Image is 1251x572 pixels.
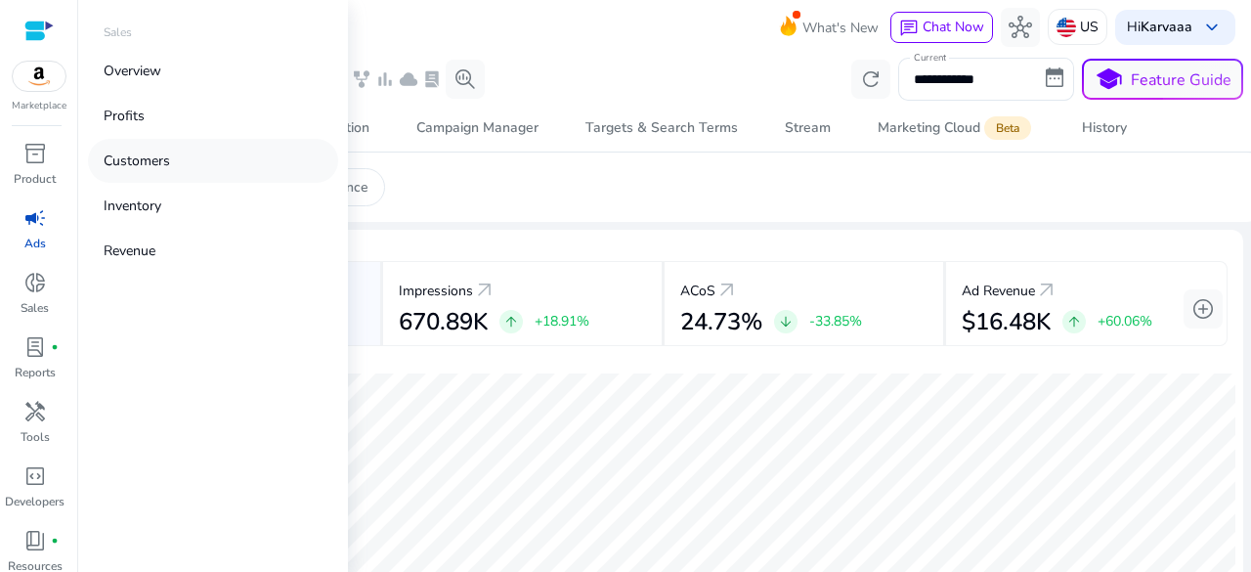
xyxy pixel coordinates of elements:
b: Karvaaa [1141,18,1192,36]
span: chat [899,19,919,38]
button: add_circle [1184,289,1223,329]
a: arrow_outward [473,279,496,302]
span: school [1095,66,1123,94]
button: refresh [851,60,890,99]
p: Ad Revenue [962,281,1035,301]
p: +60.06% [1098,315,1152,329]
img: us.svg [1057,18,1076,37]
div: History [1082,121,1127,135]
a: arrow_outward [715,279,739,302]
span: donut_small [23,271,47,294]
span: arrow_downward [778,314,794,330]
p: Product [14,170,56,188]
div: Marketing Cloud [878,120,1035,136]
span: Beta [984,116,1031,140]
h2: $16.48K [962,308,1051,336]
span: hub [1009,16,1032,39]
span: bar_chart [375,69,395,89]
span: cloud [399,69,418,89]
p: Customers [104,151,170,171]
p: -33.85% [809,315,862,329]
span: family_history [352,69,371,89]
p: Marketplace [12,99,66,113]
p: Inventory [104,196,161,216]
span: arrow_upward [503,314,519,330]
button: schoolFeature Guide [1082,59,1243,100]
button: search_insights [446,60,485,99]
p: Feature Guide [1131,68,1231,92]
p: Reports [15,364,56,381]
p: Tools [21,428,50,446]
p: +18.91% [535,315,589,329]
p: Developers [5,493,65,510]
p: US [1080,10,1099,44]
span: book_4 [23,529,47,552]
p: Revenue [104,241,155,261]
p: Hi [1127,21,1192,34]
span: lab_profile [422,69,442,89]
h2: 24.73% [680,308,762,336]
span: inventory_2 [23,142,47,165]
span: keyboard_arrow_down [1200,16,1224,39]
p: Overview [104,61,161,81]
span: search_insights [453,67,477,91]
span: arrow_upward [1066,314,1082,330]
p: Sales [104,23,132,41]
p: Impressions [399,281,473,301]
div: Campaign Manager [416,121,539,135]
h2: 670.89K [399,308,488,336]
a: arrow_outward [1035,279,1058,302]
span: lab_profile [23,335,47,359]
span: fiber_manual_record [51,343,59,351]
span: Chat Now [923,18,984,36]
p: Sales [21,299,49,317]
img: amazon.svg [13,62,65,91]
span: add_circle [1191,297,1215,321]
span: handyman [23,400,47,423]
span: code_blocks [23,464,47,488]
span: What's New [802,11,879,45]
p: Profits [104,106,145,126]
button: hub [1001,8,1040,47]
p: Ads [24,235,46,252]
div: Targets & Search Terms [585,121,738,135]
span: campaign [23,206,47,230]
p: ACoS [680,281,715,301]
span: refresh [859,67,883,91]
div: Stream [785,121,831,135]
span: fiber_manual_record [51,537,59,545]
button: chatChat Now [890,12,993,43]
